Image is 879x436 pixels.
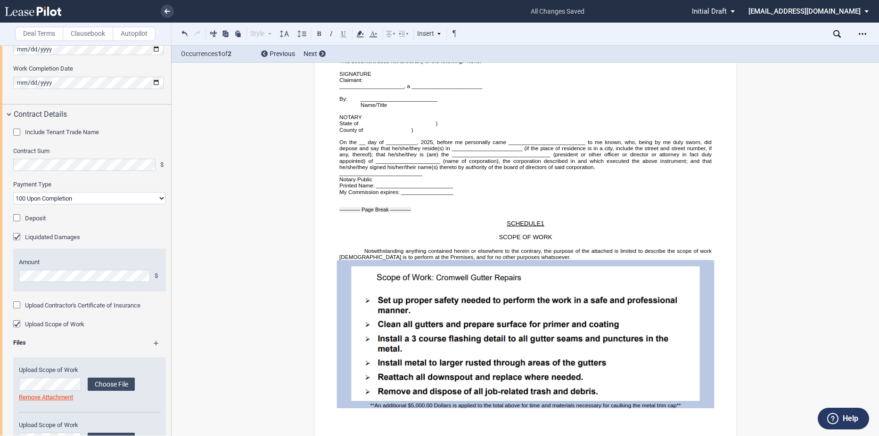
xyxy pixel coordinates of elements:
span: Previous [270,50,295,57]
label: Contract Sum [13,147,166,155]
div: Next [304,49,326,59]
b: 1 [218,50,222,57]
span: By: [339,96,347,102]
button: Help [818,408,869,429]
button: Italic [326,28,337,39]
span: Contract Details [14,109,67,120]
span: ___________________________ [339,170,422,176]
span: County of [339,127,363,133]
label: Liquidated Damages [25,233,80,242]
md-checkbox: Deposit [13,214,46,223]
label: Upload Contractor's Certificate of Insurance [25,301,140,310]
button: Cut [208,28,219,39]
label: Help [843,412,858,425]
b: Files [13,339,26,346]
span: Initial Draft [692,7,727,16]
span: all changes saved [526,1,589,22]
span: SCOPE OF WORK [499,234,552,241]
span: 2025 [420,139,433,145]
label: Deposit [25,214,46,223]
span: **An additional $5,000.00 Dollars is applied to the total above for time and materials necessary ... [370,402,681,408]
label: Upload Scope of Work [25,320,84,329]
span: Printed Name: _________________________ [339,182,453,188]
label: Include Tenant Trade Name [25,128,99,137]
label: Payment Type [13,180,166,189]
span: ) [411,127,413,133]
a: Remove Attachment [19,394,73,401]
span: Notary Public [339,176,372,182]
span: SCHEDULE [507,220,541,227]
div: Insert [416,28,443,40]
span: Occurrences of [181,49,254,59]
img: gHDn8pAep2KbwAAAABJRU5ErkJggg== [351,266,699,402]
span: NOTARY [339,114,362,120]
md-checkbox: Include Tenant Trade Name [13,128,99,137]
span: _____________________, a _______________________ [339,83,482,89]
md-checkbox: Upload Contractor's Certificate of Insurance [13,301,140,310]
span: Name/Title [361,102,387,108]
span: Claimant: [339,77,363,83]
label: Choose File [88,378,135,391]
button: Paste [232,28,244,39]
span: _________________________ [361,96,437,102]
div: Previous [261,49,295,59]
button: Bold [313,28,325,39]
md-checkbox: Liquidated Damages [13,233,80,242]
span: , before me personally came _________________________ to me known, who, being by me duly sworn, d... [339,139,713,170]
label: Amount [19,258,160,266]
span: My Commission expires: _________________ [339,189,453,195]
button: Undo [179,28,190,39]
button: Toggle Control Characters [449,28,460,39]
span: ) [435,120,437,126]
label: Upload Scope of Work [19,366,135,374]
label: Work Completion Date [13,65,166,73]
span: $ [160,161,166,169]
span: State of [339,120,358,126]
span: day of __________, [368,139,418,145]
label: Clausebook [63,27,113,41]
button: Copy [220,28,231,39]
md-checkbox: Upload Scope of Work [13,320,84,329]
div: Open Lease options menu [855,26,870,41]
label: Autopilot [113,27,156,41]
label: Upload Scope of Work [19,421,135,429]
label: Deal Terms [15,27,63,41]
span: Next [304,50,317,57]
button: Underline [338,28,349,39]
span: 1 [541,220,544,227]
span: SIGNATURE [339,71,371,77]
span: $ [155,272,160,280]
b: 2 [228,50,231,57]
span: On the __ [339,139,365,145]
span: Notwithstanding anything contained herein or elsewhere to the contrary, the purpose of the attach... [339,248,713,260]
